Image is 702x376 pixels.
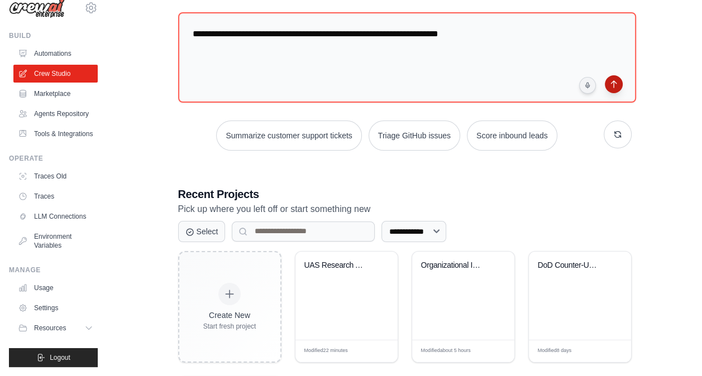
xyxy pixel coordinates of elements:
a: Automations [13,45,98,62]
span: Modified 8 days [538,347,572,355]
button: Get new suggestions [604,120,632,148]
a: Crew Studio [13,65,98,83]
a: Usage [13,279,98,297]
button: Logout [9,348,98,367]
div: Build [9,31,98,40]
a: Tools & Integrations [13,125,98,143]
span: Logout [50,353,70,362]
span: Modified 22 minutes [304,347,348,355]
a: Settings [13,299,98,317]
span: Edit [604,347,614,355]
button: Select [178,221,226,242]
button: Triage GitHub issues [369,120,460,151]
div: Create New [203,310,256,321]
a: Agents Repository [13,105,98,123]
div: Operate [9,154,98,163]
div: Start fresh project [203,322,256,331]
iframe: Chat Widget [646,322,702,376]
h3: Recent Projects [178,186,632,202]
button: Score inbound leads [467,120,557,151]
a: Traces Old [13,167,98,185]
div: DoD Counter-UAS Intelligence Research [538,261,605,271]
button: Click to speak your automation idea [579,77,596,94]
a: LLM Connections [13,208,98,225]
p: Pick up where you left off or start something new [178,202,632,216]
a: Traces [13,187,98,205]
span: Modified about 5 hours [421,347,471,355]
a: Environment Variables [13,228,98,254]
span: Edit [488,347,497,355]
button: Summarize customer support tickets [216,120,361,151]
div: Manage [9,266,98,274]
a: Marketplace [13,85,98,103]
span: Resources [34,324,66,332]
div: UAS Research Automation [304,261,372,271]
button: Resources [13,319,98,337]
div: Organizational Initiative Research & Support Strategy Generator [421,261,489,271]
span: Edit [371,347,380,355]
